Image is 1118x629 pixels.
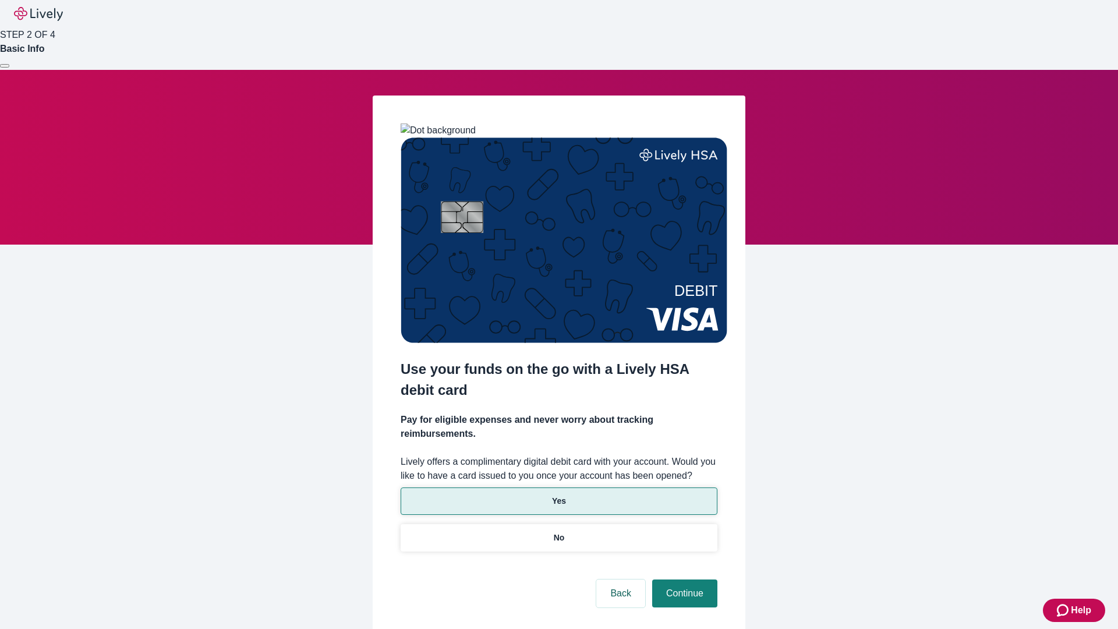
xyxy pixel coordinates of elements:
[554,532,565,544] p: No
[401,487,717,515] button: Yes
[1071,603,1091,617] span: Help
[401,413,717,441] h4: Pay for eligible expenses and never worry about tracking reimbursements.
[596,579,645,607] button: Back
[401,455,717,483] label: Lively offers a complimentary digital debit card with your account. Would you like to have a card...
[652,579,717,607] button: Continue
[1057,603,1071,617] svg: Zendesk support icon
[401,137,727,343] img: Debit card
[401,123,476,137] img: Dot background
[401,524,717,552] button: No
[401,359,717,401] h2: Use your funds on the go with a Lively HSA debit card
[14,7,63,21] img: Lively
[552,495,566,507] p: Yes
[1043,599,1105,622] button: Zendesk support iconHelp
